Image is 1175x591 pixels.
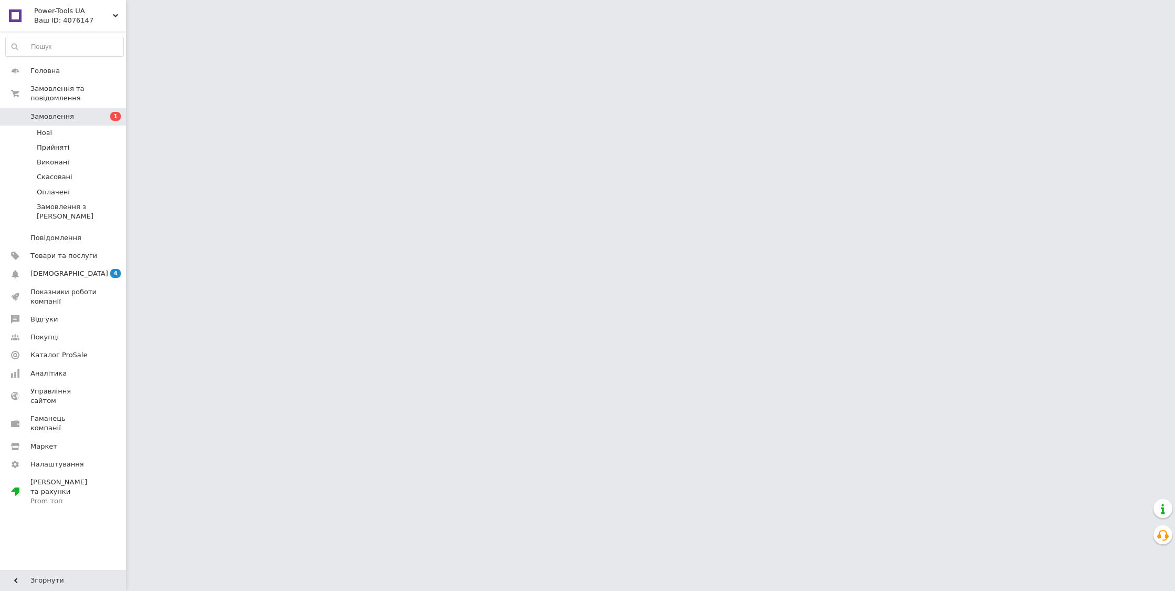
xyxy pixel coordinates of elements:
span: Аналітика [30,369,67,378]
span: 4 [110,269,121,278]
span: Прийняті [37,143,69,152]
span: Показники роботи компанії [30,287,97,306]
span: Замовлення з [PERSON_NAME] [37,202,123,221]
span: [DEMOGRAPHIC_DATA] [30,269,108,278]
span: Замовлення та повідомлення [30,84,126,103]
span: Каталог ProSale [30,350,87,360]
span: Power-Tools UA [34,6,113,16]
span: Управління сайтом [30,387,97,406]
span: Налаштування [30,460,84,469]
div: Ваш ID: 4076147 [34,16,126,25]
span: Відгуки [30,315,58,324]
span: Скасовані [37,172,72,182]
span: Нові [37,128,52,138]
span: [PERSON_NAME] та рахунки [30,478,97,506]
span: Маркет [30,442,57,451]
span: Замовлення [30,112,74,121]
span: 1 [110,112,121,121]
span: Товари та послуги [30,251,97,261]
span: Головна [30,66,60,76]
span: Оплачені [37,188,70,197]
span: Гаманець компанії [30,414,97,433]
span: Покупці [30,333,59,342]
span: Виконані [37,158,69,167]
span: Повідомлення [30,233,81,243]
input: Пошук [6,37,123,56]
div: Prom топ [30,496,97,506]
